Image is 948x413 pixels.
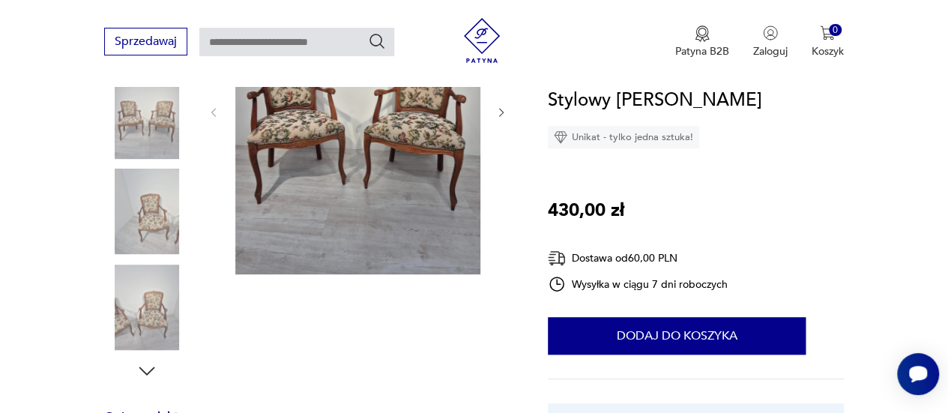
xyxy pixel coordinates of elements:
img: Ikona diamentu [554,130,567,144]
img: Patyna - sklep z meblami i dekoracjami vintage [459,18,504,63]
a: Ikona medaluPatyna B2B [675,25,729,58]
p: 430,00 zł [548,196,624,225]
div: Dostawa od 60,00 PLN [548,249,728,268]
iframe: Smartsupp widget button [897,353,939,395]
button: Sprzedawaj [104,28,187,55]
p: Koszyk [812,44,844,58]
img: Ikona medalu [695,25,710,42]
div: 0 [829,24,842,37]
button: Patyna B2B [675,25,729,58]
img: Zdjęcie produktu Stylowy Fotel Ludwikowski [104,265,190,350]
img: Ikonka użytkownika [763,25,778,40]
p: Zaloguj [753,44,788,58]
img: Zdjęcie produktu Stylowy Fotel Ludwikowski [104,73,190,159]
button: Szukaj [368,32,386,50]
h1: Stylowy [PERSON_NAME] [548,86,762,115]
img: Zdjęcie produktu Stylowy Fotel Ludwikowski [104,169,190,254]
button: 0Koszyk [812,25,844,58]
button: Zaloguj [753,25,788,58]
p: Patyna B2B [675,44,729,58]
img: Ikona dostawy [548,249,566,268]
img: Ikona koszyka [820,25,835,40]
button: Dodaj do koszyka [548,317,806,355]
a: Sprzedawaj [104,37,187,48]
div: Wysyłka w ciągu 7 dni roboczych [548,275,728,293]
div: Unikat - tylko jedna sztuka! [548,126,699,148]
